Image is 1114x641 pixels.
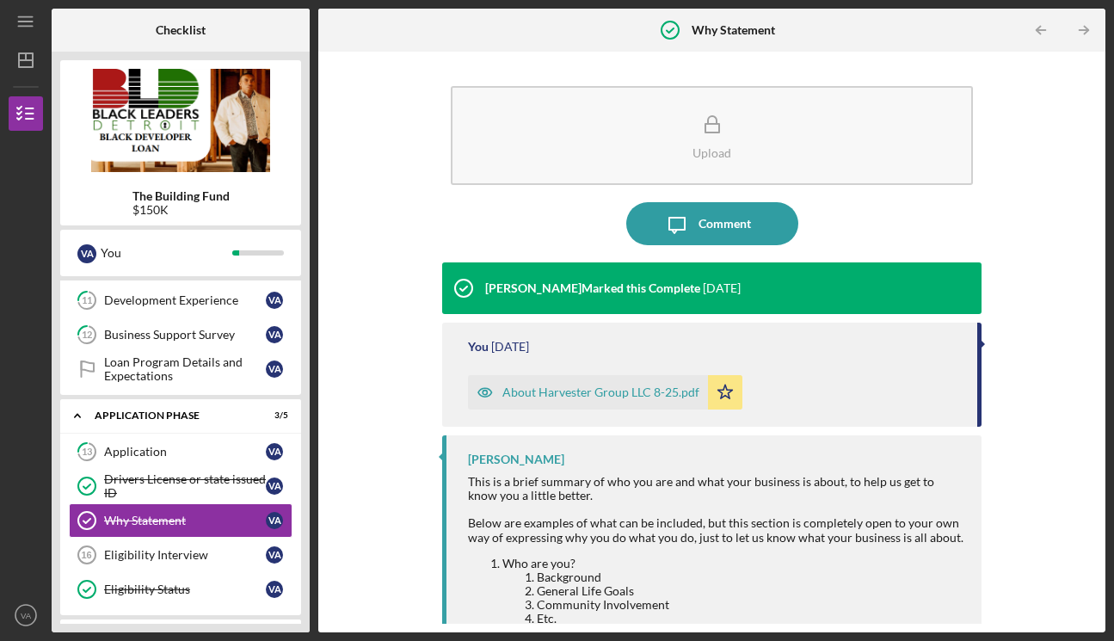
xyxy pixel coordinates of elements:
b: Why Statement [692,23,775,37]
div: V A [266,546,283,564]
div: Loan Program Details and Expectations [104,355,266,383]
div: About Harvester Group LLC 8-25.pdf [502,385,699,399]
div: $150K [132,203,230,217]
li: Etc. [537,612,964,626]
div: Application [104,445,266,459]
div: Eligibility Status [104,582,266,596]
li: Community Involvement [537,598,964,612]
div: Comment [699,202,751,245]
tspan: 12 [82,330,92,341]
div: Business Support Survey [104,328,266,342]
b: Checklist [156,23,206,37]
a: Eligibility StatusVA [69,572,292,607]
a: Why StatementVA [69,503,292,538]
div: V A [266,512,283,529]
a: 11Development ExperienceVA [69,283,292,317]
div: Why Statement [104,514,266,527]
img: Product logo [60,69,301,172]
button: Comment [626,202,798,245]
time: 2025-08-22 20:26 [703,281,741,295]
a: 13ApplicationVA [69,435,292,469]
div: Drivers License or state issued ID [104,472,266,500]
li: General Life Goals [537,584,964,598]
a: 16Eligibility InterviewVA [69,538,292,572]
a: 12Business Support SurveyVA [69,317,292,352]
div: V A [266,361,283,378]
tspan: 11 [82,295,92,306]
div: You [468,340,489,354]
button: Upload [451,86,973,185]
div: V A [77,244,96,263]
div: V A [266,326,283,343]
text: VA [21,611,32,620]
div: V A [266,478,283,495]
button: About Harvester Group LLC 8-25.pdf [468,375,742,410]
a: Drivers License or state issued IDVA [69,469,292,503]
a: Loan Program Details and ExpectationsVA [69,352,292,386]
div: Eligibility Interview [104,548,266,562]
div: V A [266,443,283,460]
tspan: 13 [82,447,92,458]
div: You [101,238,232,268]
button: VA [9,598,43,632]
li: Who are you? [502,557,964,626]
li: Background [537,570,964,584]
div: Upload [692,146,731,159]
div: V A [266,581,283,598]
div: 3 / 5 [257,410,288,421]
div: Application Phase [95,410,245,421]
div: Development Experience [104,293,266,307]
tspan: 16 [81,550,91,560]
b: The Building Fund [132,189,230,203]
div: [PERSON_NAME] [468,453,564,466]
div: V A [266,292,283,309]
time: 2025-08-22 04:32 [491,340,529,354]
div: [PERSON_NAME] Marked this Complete [485,281,700,295]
